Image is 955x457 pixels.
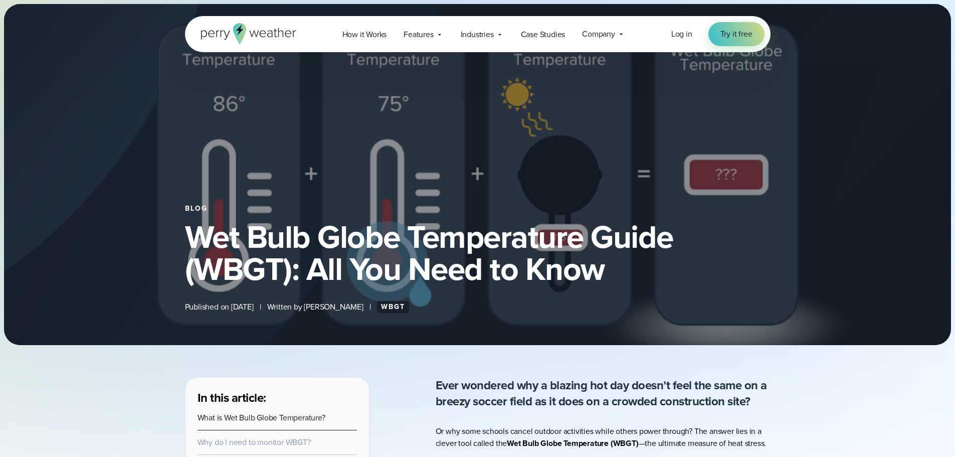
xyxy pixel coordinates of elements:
[671,28,692,40] a: Log in
[267,301,363,313] span: Written by [PERSON_NAME]
[582,28,615,40] span: Company
[708,22,765,46] a: Try it free
[198,412,325,423] a: What is Wet Bulb Globe Temperature?
[521,29,565,41] span: Case Studies
[198,390,357,406] h3: In this article:
[404,29,433,41] span: Features
[185,301,254,313] span: Published on [DATE]
[436,377,771,409] p: Ever wondered why a blazing hot day doesn’t feel the same on a breezy soccer field as it does on ...
[720,28,752,40] span: Try it free
[198,436,311,448] a: Why do I need to monitor WBGT?
[512,24,574,45] a: Case Studies
[369,301,371,313] span: |
[185,205,771,213] div: Blog
[461,29,494,41] span: Industries
[507,437,638,449] strong: Wet Bulb Globe Temperature (WBGT)
[185,221,771,285] h1: Wet Bulb Globe Temperature Guide (WBGT): All You Need to Know
[377,301,409,313] a: WBGT
[436,425,771,449] p: Or why some schools cancel outdoor activities while others power through? The answer lies in a cl...
[334,24,396,45] a: How it Works
[260,301,261,313] span: |
[342,29,387,41] span: How it Works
